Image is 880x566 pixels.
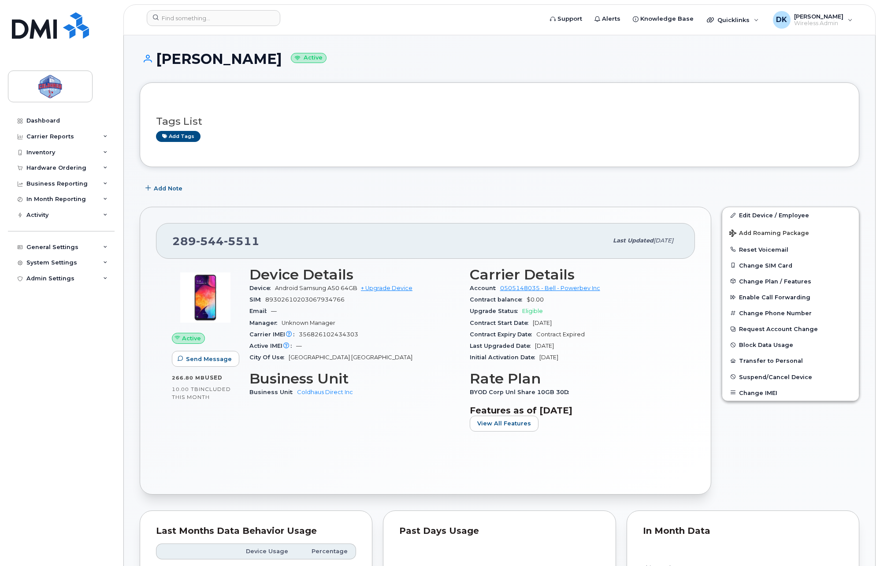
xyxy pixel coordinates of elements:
[722,242,859,257] button: Reset Voicemail
[249,331,299,338] span: Carrier IMEI
[249,320,282,326] span: Manager
[172,386,231,400] span: included this month
[296,343,302,349] span: —
[271,308,277,314] span: —
[470,296,527,303] span: Contract balance
[470,267,679,283] h3: Carrier Details
[739,294,810,301] span: Enable Call Forwarding
[172,386,199,392] span: 10.00 TB
[535,343,554,349] span: [DATE]
[470,405,679,416] h3: Features as of [DATE]
[172,235,260,248] span: 289
[249,285,275,291] span: Device
[289,354,412,361] span: [GEOGRAPHIC_DATA] [GEOGRAPHIC_DATA]
[249,267,459,283] h3: Device Details
[249,354,289,361] span: City Of Use
[296,544,356,559] th: Percentage
[722,321,859,337] button: Request Account Change
[140,180,190,196] button: Add Note
[179,271,232,324] img: image20231002-3703462-1qu0sfr.jpeg
[722,369,859,385] button: Suspend/Cancel Device
[154,184,182,193] span: Add Note
[722,257,859,273] button: Change SIM Card
[739,373,812,380] span: Suspend/Cancel Device
[249,308,271,314] span: Email
[291,53,327,63] small: Active
[470,371,679,387] h3: Rate Plan
[470,285,500,291] span: Account
[522,308,543,314] span: Eligible
[470,320,533,326] span: Contract Start Date
[186,355,232,363] span: Send Message
[613,237,654,244] span: Last updated
[172,375,205,381] span: 266.80 MB
[722,353,859,369] button: Transfer to Personal
[722,289,859,305] button: Enable Call Forwarding
[654,237,673,244] span: [DATE]
[533,320,552,326] span: [DATE]
[470,308,522,314] span: Upgrade Status
[527,296,544,303] span: $0.00
[722,223,859,242] button: Add Roaming Package
[729,230,809,238] span: Add Roaming Package
[539,354,558,361] span: [DATE]
[399,527,599,536] div: Past Days Usage
[265,296,345,303] span: 89302610203067934766
[275,285,357,291] span: Android Samsung A50 64GB
[470,331,536,338] span: Contract Expiry Date
[299,331,358,338] span: 356826102434303
[249,371,459,387] h3: Business Unit
[249,343,296,349] span: Active IMEI
[361,285,412,291] a: + Upgrade Device
[470,343,535,349] span: Last Upgraded Date
[722,273,859,289] button: Change Plan / Features
[500,285,600,291] a: 0505148035 - Bell - Powerbev Inc
[156,527,356,536] div: Last Months Data Behavior Usage
[156,131,201,142] a: Add tags
[196,235,224,248] span: 544
[249,389,297,395] span: Business Unit
[722,305,859,321] button: Change Phone Number
[297,389,353,395] a: Coldhaus Direct Inc
[722,385,859,401] button: Change IMEI
[722,207,859,223] a: Edit Device / Employee
[477,419,531,428] span: View All Features
[470,389,573,395] span: BYOD Corp Unl Share 10GB 30D
[470,416,538,432] button: View All Features
[172,351,239,367] button: Send Message
[205,374,223,381] span: used
[182,334,201,343] span: Active
[249,296,265,303] span: SIM
[470,354,539,361] span: Initial Activation Date
[722,337,859,353] button: Block Data Usage
[643,527,843,536] div: In Month Data
[739,278,811,284] span: Change Plan / Features
[282,320,335,326] span: Unknown Manager
[156,116,843,127] h3: Tags List
[536,331,585,338] span: Contract Expired
[224,235,260,248] span: 5511
[140,51,859,67] h1: [PERSON_NAME]
[230,544,296,559] th: Device Usage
